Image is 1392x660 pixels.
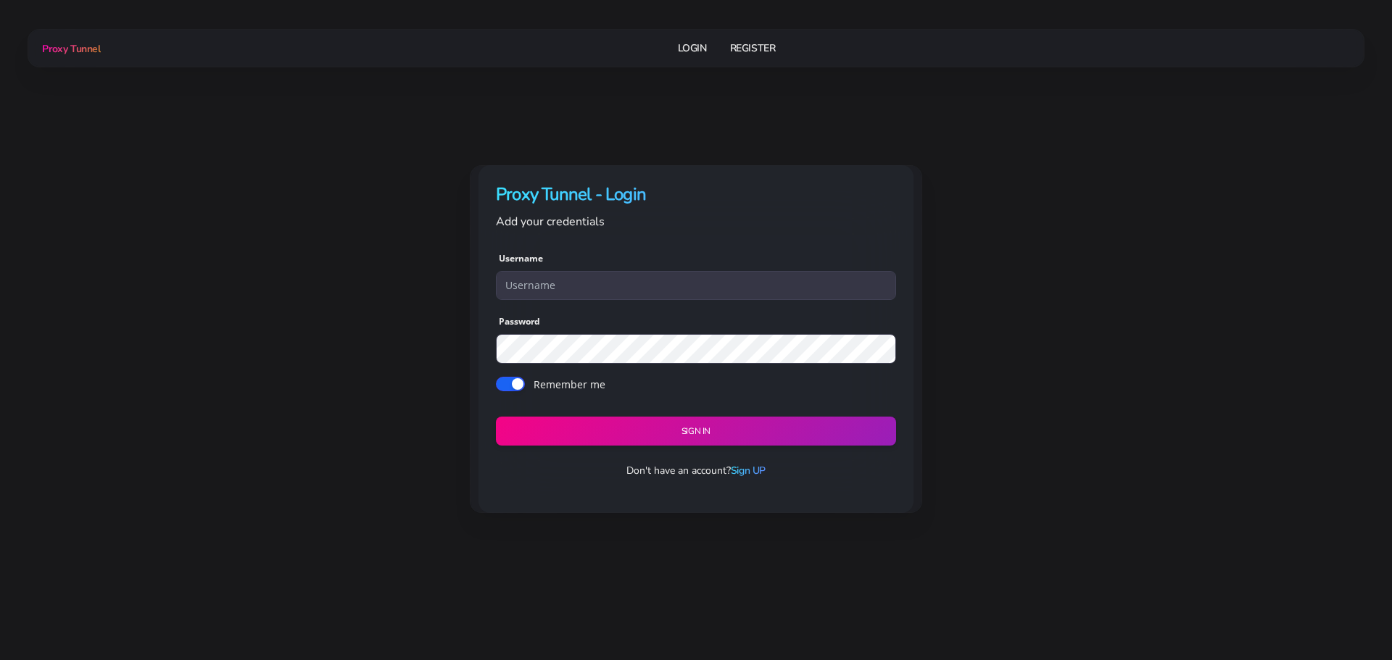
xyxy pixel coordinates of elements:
a: Register [730,35,776,62]
span: Proxy Tunnel [42,42,100,56]
h4: Proxy Tunnel - Login [496,183,896,206]
a: Sign UP [731,464,766,477]
a: Login [678,35,707,62]
p: Add your credentials [496,212,896,231]
a: Proxy Tunnel [39,37,100,60]
button: Sign in [496,417,896,446]
label: Remember me [534,377,605,392]
p: Don't have an account? [484,463,908,478]
label: Password [499,315,540,328]
iframe: Webchat Widget [1309,577,1374,642]
input: Username [496,271,896,300]
label: Username [499,252,543,265]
